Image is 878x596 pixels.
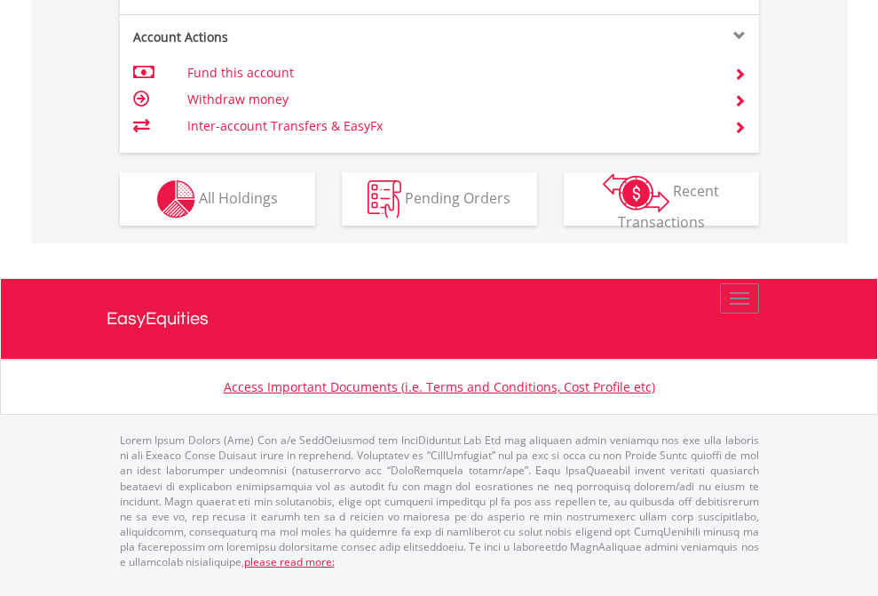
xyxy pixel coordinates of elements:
[342,172,537,226] button: Pending Orders
[120,172,315,226] button: All Holdings
[224,378,655,395] a: Access Important Documents (i.e. Terms and Conditions, Cost Profile etc)
[368,180,401,219] img: pending_instructions-wht.png
[603,173,669,212] img: transactions-zar-wht.png
[120,433,759,569] p: Lorem Ipsum Dolors (Ame) Con a/e SeddOeiusmod tem InciDiduntut Lab Etd mag aliquaen admin veniamq...
[187,86,712,113] td: Withdraw money
[107,279,772,359] a: EasyEquities
[157,180,195,219] img: holdings-wht.png
[187,113,712,139] td: Inter-account Transfers & EasyFx
[244,554,335,569] a: please read more:
[405,187,510,207] span: Pending Orders
[564,172,759,226] button: Recent Transactions
[199,187,278,207] span: All Holdings
[187,60,712,86] td: Fund this account
[120,28,439,46] div: Account Actions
